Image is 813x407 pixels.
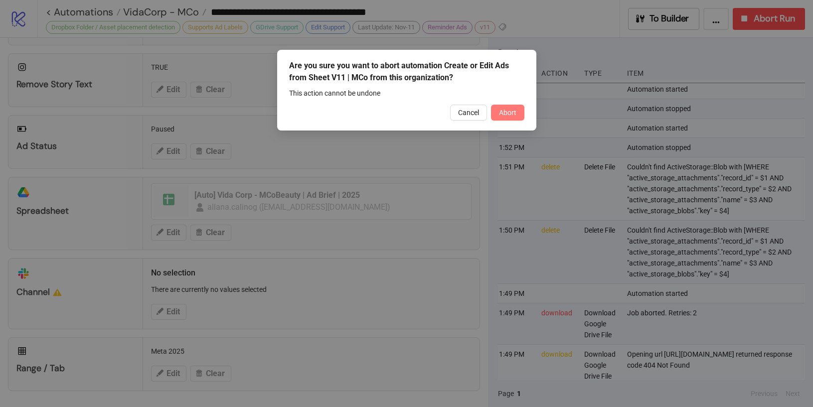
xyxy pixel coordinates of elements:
button: Cancel [450,105,487,121]
div: Are you sure you want to abort automation Create or Edit Ads from Sheet V11 | MCo from this organ... [289,60,524,84]
span: Abort [499,109,516,117]
div: This action cannot be undone [289,88,524,99]
button: Abort [491,105,524,121]
span: Cancel [458,109,479,117]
